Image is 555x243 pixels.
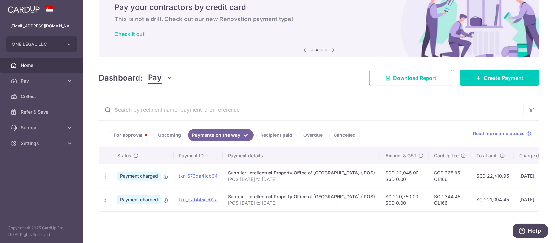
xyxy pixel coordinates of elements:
[21,93,64,100] span: Collect
[21,109,64,115] span: Refer & Save
[519,152,546,159] span: Charge date
[117,195,161,204] span: Payment charged
[154,129,185,141] a: Upcoming
[484,74,523,82] span: Create Payment
[114,15,524,23] h6: This is not a drill. Check out our new Renovation payment type!
[174,147,223,164] th: Payment ID
[117,152,131,159] span: Status
[471,164,514,188] td: SGD 22,410.95
[429,164,471,188] td: SGD 365.95 OL166
[114,2,524,13] h5: Pay your contractors by credit card
[188,129,254,141] a: Payments on the way
[179,197,218,202] a: txn_e7d445cc02a
[256,129,297,141] a: Recipient paid
[99,72,143,84] h4: Dashboard:
[21,124,64,131] span: Support
[228,200,375,206] p: IPOS [DATE] to [DATE]
[10,23,73,29] p: [EMAIL_ADDRESS][DOMAIN_NAME]
[473,130,525,137] span: Read more on statuses
[380,164,429,188] td: SGD 22,045.00 SGD 0.00
[329,129,360,141] a: Cancelled
[114,31,145,37] a: Check it out
[429,188,471,211] td: SGD 344.45 OL166
[385,152,416,159] span: Amount & GST
[21,62,64,69] span: Home
[148,72,162,84] span: Pay
[476,152,498,159] span: Total amt.
[12,41,60,47] span: ONE LEGAL LLC
[21,78,64,84] span: Pay
[148,72,173,84] button: Pay
[228,170,375,176] div: Supplier. Intellectual Property Office of [GEOGRAPHIC_DATA] (IPOS)
[369,70,452,86] a: Download Report
[117,172,161,181] span: Payment charged
[6,36,77,52] button: ONE LEGAL LLC
[223,147,380,164] th: Payment details
[179,173,218,179] a: txn_673da41cb94
[228,193,375,200] div: Supplier. Intellectual Property Office of [GEOGRAPHIC_DATA] (IPOS)
[434,152,459,159] span: CardUp fee
[380,188,429,211] td: SGD 20,750.00 SGD 0.00
[21,140,64,147] span: Settings
[393,74,436,82] span: Download Report
[110,129,151,141] a: For approval
[471,188,514,211] td: SGD 21,094.45
[460,70,539,86] a: Create Payment
[99,99,523,120] input: Search by recipient name, payment id or reference
[8,5,40,13] img: CardUp
[299,129,327,141] a: Overdue
[513,224,548,240] iframe: Opens a widget where you can find more information
[228,176,375,183] p: IPOS [DATE] to [DATE]
[473,130,531,137] a: Read more on statuses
